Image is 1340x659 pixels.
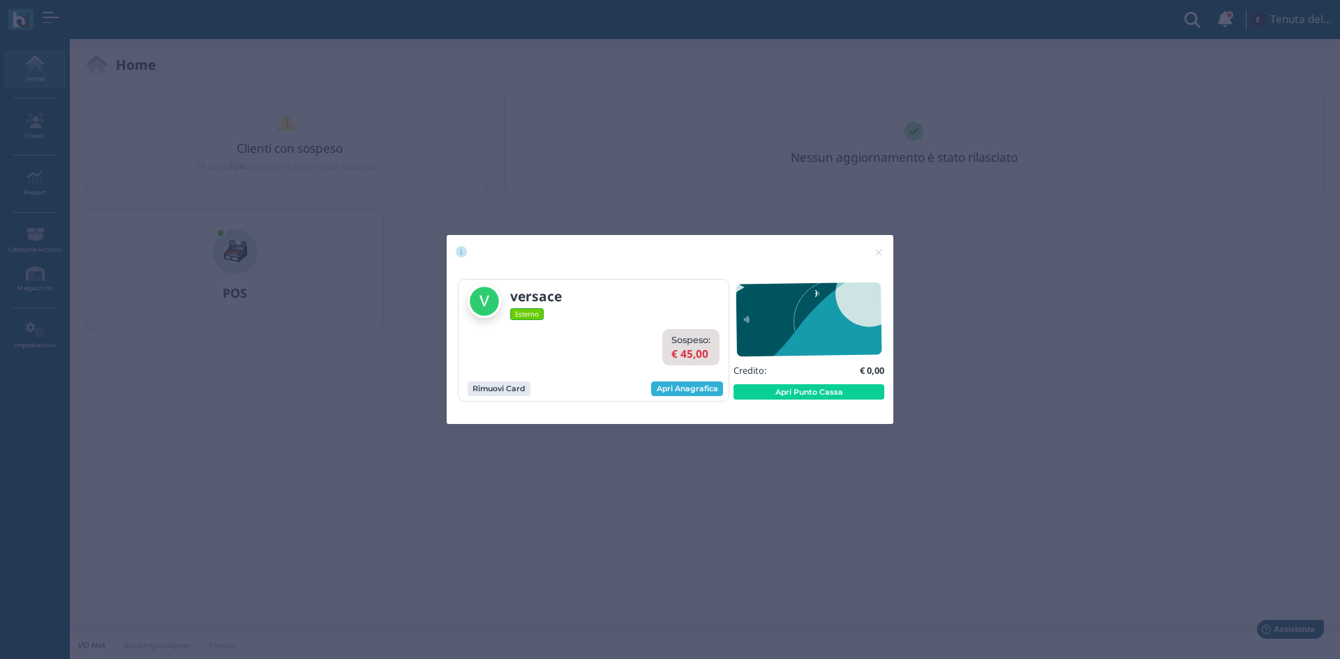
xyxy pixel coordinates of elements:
[874,243,884,262] span: ×
[468,285,501,318] img: versace
[468,285,604,320] a: versace Esterno
[510,287,562,305] b: versace
[671,347,708,361] b: € 45,00
[651,381,723,397] a: Apri Anagrafica
[468,381,530,397] button: Rimuovi Card
[510,308,544,319] span: Esterno
[41,11,92,22] span: Assistenza
[671,333,710,347] label: Sospeso:
[860,364,884,377] b: € 0,00
[734,365,766,375] h5: Credito:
